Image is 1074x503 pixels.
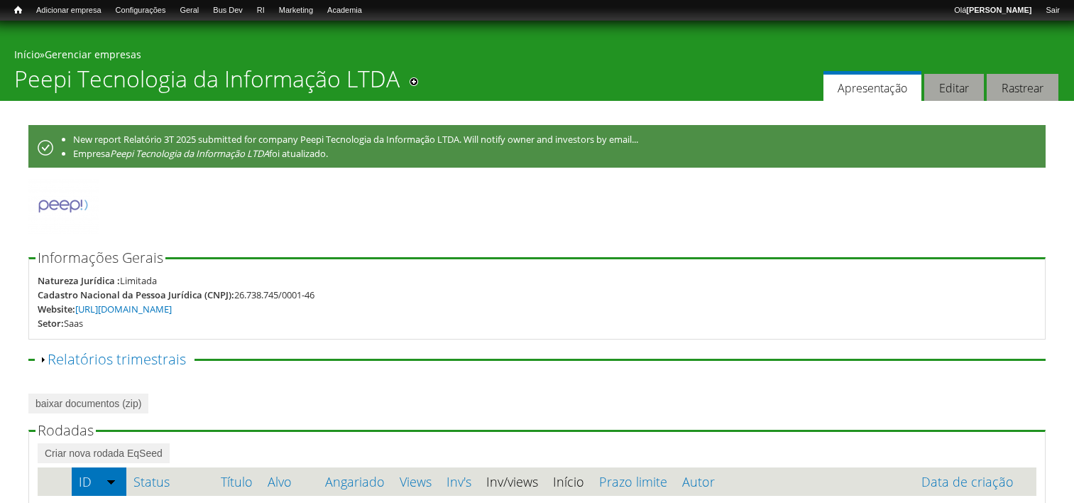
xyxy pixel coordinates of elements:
[75,303,172,315] a: [URL][DOMAIN_NAME]
[987,74,1058,102] a: Rastrear
[48,350,186,369] a: Relatórios trimestrais
[38,443,170,463] a: Criar nova rodada EqSeed
[682,475,906,489] a: Autor
[29,4,109,18] a: Adicionar empresa
[921,475,1015,489] a: Data de criação
[250,4,272,18] a: RI
[221,475,253,489] a: Título
[546,467,592,496] th: Início
[947,4,1039,18] a: Olá[PERSON_NAME]
[325,475,385,489] a: Angariado
[479,467,546,496] th: Inv/views
[133,475,207,489] a: Status
[38,288,234,302] div: Cadastro Nacional da Pessoa Jurídica (CNPJ):
[45,48,141,61] a: Gerenciar empresas
[320,4,369,18] a: Academia
[109,4,173,18] a: Configurações
[106,477,116,486] img: ordem crescente
[268,475,311,489] a: Alvo
[14,48,40,61] a: Início
[823,71,921,102] a: Apresentação
[120,274,157,288] div: Limitada
[73,132,1039,146] li: New report Relatório 3T 2025 submitted for company Peepi Tecnologia da Informação LTDA. Will noti...
[73,146,1039,161] li: Empresa foi atualizado.
[400,475,432,489] a: Views
[110,147,269,160] em: Peepi Tecnologia da Informação LTDA
[7,4,29,17] a: Início
[14,5,22,15] span: Início
[272,4,320,18] a: Marketing
[38,248,163,267] span: Informações Gerais
[924,74,984,102] a: Editar
[172,4,206,18] a: Geral
[38,274,120,288] div: Natureza Jurídica :
[206,4,250,18] a: Bus Dev
[64,316,83,330] div: Saas
[1039,4,1067,18] a: Sair
[234,288,314,302] div: 26.738.745/0001-46
[79,475,119,489] a: ID
[38,421,94,440] span: Rodadas
[966,6,1031,14] strong: [PERSON_NAME]
[38,302,75,316] div: Website:
[38,316,64,330] div: Setor:
[599,475,669,489] a: Prazo limite
[14,48,1060,65] div: »
[446,475,472,489] a: Inv's
[28,394,148,413] a: baixar documentos (zip)
[14,65,400,101] h1: Peepi Tecnologia da Informação LTDA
